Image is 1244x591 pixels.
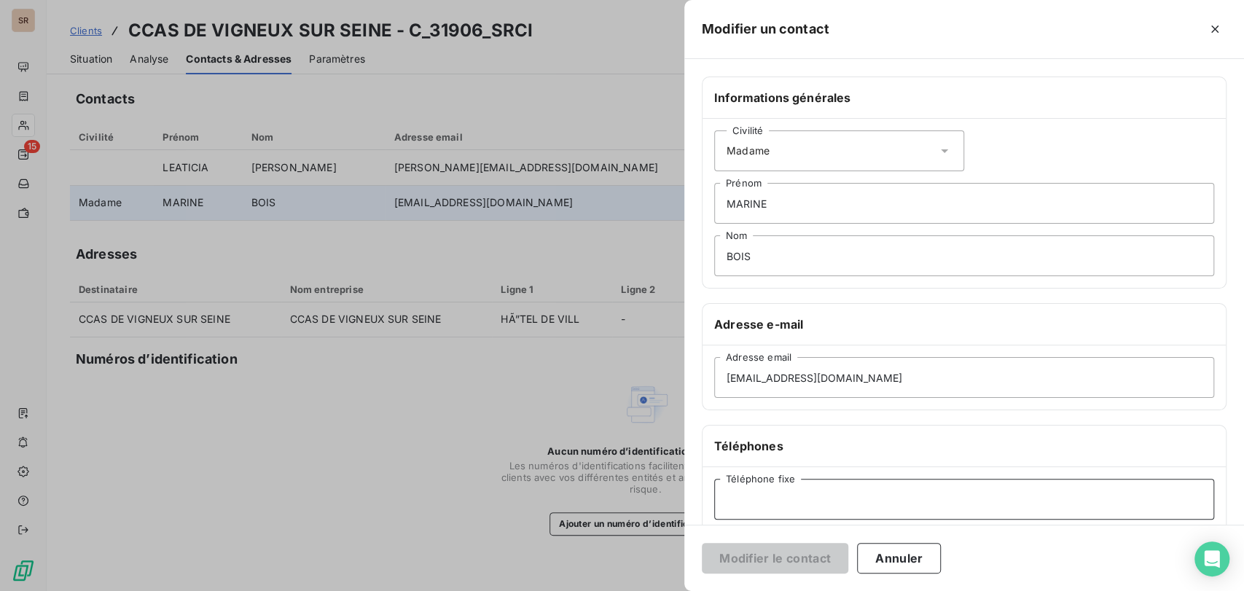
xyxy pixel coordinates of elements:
span: Madame [727,144,770,158]
input: placeholder [714,479,1214,520]
h5: Modifier un contact [702,19,829,39]
input: placeholder [714,183,1214,224]
h6: Téléphones [714,437,1214,455]
h6: Informations générales [714,89,1214,106]
input: placeholder [714,235,1214,276]
input: placeholder [714,357,1214,398]
div: Open Intercom Messenger [1194,541,1229,576]
button: Annuler [857,543,941,574]
button: Modifier le contact [702,543,848,574]
h6: Adresse e-mail [714,316,1214,333]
